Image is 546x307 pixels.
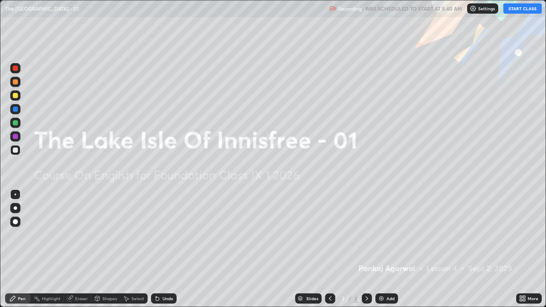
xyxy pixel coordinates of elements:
div: More [528,296,538,301]
img: recording.375f2c34.svg [329,5,336,12]
div: Add [386,296,395,301]
div: Shapes [102,296,117,301]
img: class-settings-icons [470,5,476,12]
div: Select [131,296,144,301]
p: The [GEOGRAPHIC_DATA] - 01 [5,5,79,12]
div: / [349,296,351,301]
button: START CLASS [503,3,542,14]
h5: WAS SCHEDULED TO START AT 5:40 AM [365,5,462,12]
p: Recording [338,6,362,12]
div: 2 [339,296,347,301]
img: add-slide-button [378,295,385,302]
div: Eraser [75,296,88,301]
div: 2 [353,295,358,302]
p: Settings [478,6,495,11]
div: Highlight [42,296,61,301]
div: Pen [18,296,26,301]
div: Slides [306,296,318,301]
div: Undo [163,296,173,301]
